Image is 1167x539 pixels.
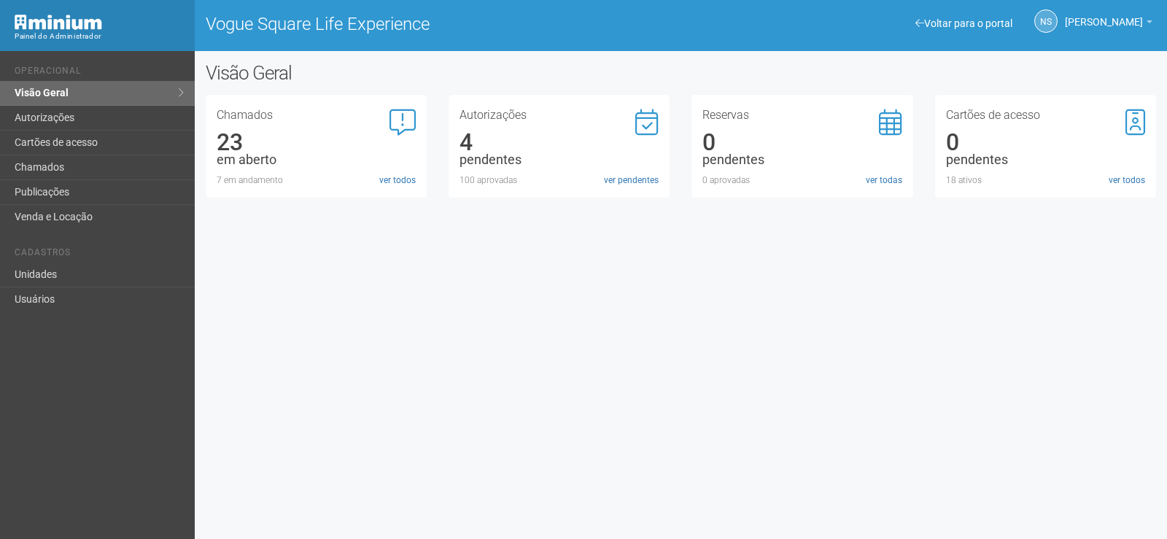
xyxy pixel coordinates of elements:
[604,174,659,187] a: ver pendentes
[702,174,902,187] div: 0 aprovadas
[217,109,416,121] h3: Chamados
[915,18,1012,29] a: Voltar para o portal
[15,66,184,81] li: Operacional
[1065,2,1143,28] span: Nicolle Silva
[1109,174,1145,187] a: ver todos
[946,174,1145,187] div: 18 ativos
[206,15,670,34] h1: Vogue Square Life Experience
[15,30,184,43] div: Painel do Administrador
[866,174,902,187] a: ver todas
[15,15,102,30] img: Minium
[946,153,1145,166] div: pendentes
[379,174,416,187] a: ver todos
[217,136,416,149] div: 23
[460,153,659,166] div: pendentes
[702,136,902,149] div: 0
[460,136,659,149] div: 4
[1065,18,1152,30] a: [PERSON_NAME]
[206,62,589,84] h2: Visão Geral
[702,109,902,121] h3: Reservas
[460,109,659,121] h3: Autorizações
[1034,9,1058,33] a: NS
[946,136,1145,149] div: 0
[946,109,1145,121] h3: Cartões de acesso
[702,153,902,166] div: pendentes
[217,153,416,166] div: em aberto
[217,174,416,187] div: 7 em andamento
[15,247,184,263] li: Cadastros
[460,174,659,187] div: 100 aprovadas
